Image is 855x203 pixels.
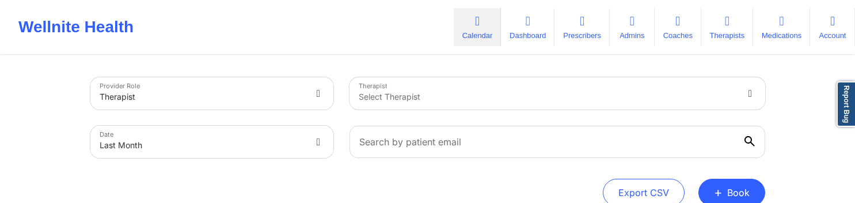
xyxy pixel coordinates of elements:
[655,8,701,46] a: Coaches
[554,8,609,46] a: Prescribers
[810,8,855,46] a: Account
[100,133,305,158] div: Last Month
[610,8,655,46] a: Admins
[753,8,810,46] a: Medications
[837,81,855,127] a: Report Bug
[349,126,765,158] input: Search by patient email
[714,189,723,196] span: +
[501,8,554,46] a: Dashboard
[454,8,501,46] a: Calendar
[100,84,305,110] div: Therapist
[701,8,753,46] a: Therapists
